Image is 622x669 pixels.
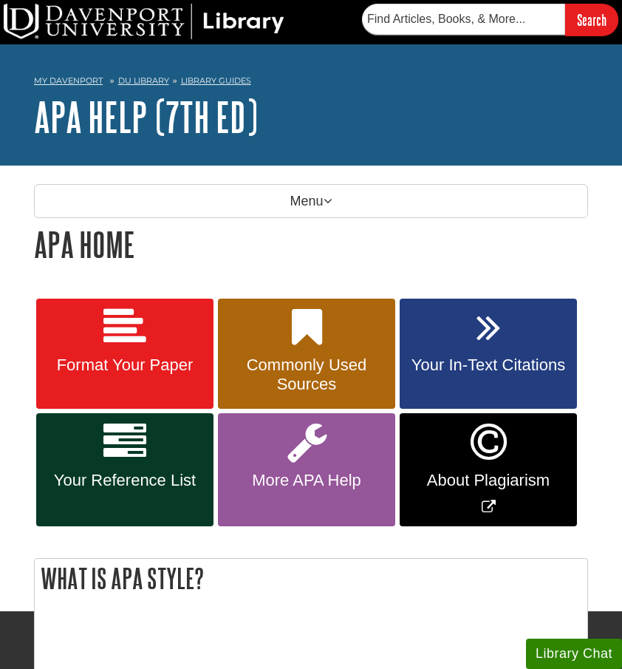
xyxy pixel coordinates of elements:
[565,4,618,35] input: Search
[411,471,566,490] span: About Plagiarism
[47,471,202,490] span: Your Reference List
[362,4,618,35] form: Searches DU Library's articles, books, and more
[34,71,588,95] nav: breadcrumb
[229,356,384,394] span: Commonly Used Sources
[34,75,103,87] a: My Davenport
[4,4,284,39] img: DU Library
[400,299,577,410] a: Your In-Text Citations
[34,94,258,140] a: APA Help (7th Ed)
[411,356,566,375] span: Your In-Text Citations
[229,471,384,490] span: More APA Help
[526,639,622,669] button: Library Chat
[47,356,202,375] span: Format Your Paper
[34,225,588,263] h1: APA Home
[362,4,565,35] input: Find Articles, Books, & More...
[181,75,251,86] a: Library Guides
[36,299,213,410] a: Format Your Paper
[400,413,577,526] a: Link opens in new window
[34,184,588,218] p: Menu
[118,75,169,86] a: DU Library
[218,413,395,526] a: More APA Help
[35,559,587,598] h2: What is APA Style?
[36,413,213,526] a: Your Reference List
[218,299,395,410] a: Commonly Used Sources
